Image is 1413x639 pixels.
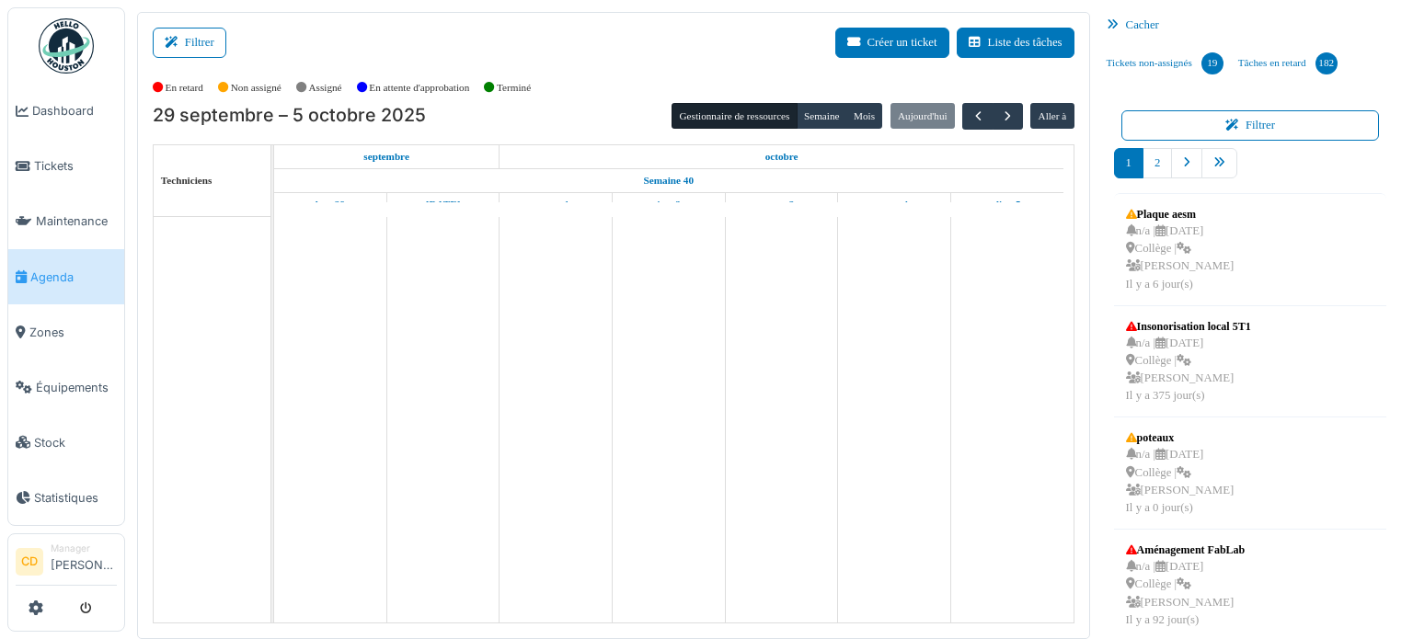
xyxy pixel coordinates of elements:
[8,84,124,139] a: Dashboard
[1126,223,1235,293] div: n/a | [DATE] Collège | [PERSON_NAME] Il y a 6 jour(s)
[989,193,1026,216] a: 5 octobre 2025
[36,379,117,396] span: Équipements
[1143,148,1172,178] a: 2
[537,193,573,216] a: 1 octobre 2025
[1126,542,1246,558] div: Aménagement FabLab
[672,103,797,129] button: Gestionnaire de ressources
[51,542,117,581] li: [PERSON_NAME]
[1126,318,1251,335] div: Insonorisation local 5T1
[1126,429,1235,446] div: poteaux
[890,103,955,129] button: Aujourd'hui
[497,80,531,96] label: Terminé
[34,489,117,507] span: Statistiques
[1099,39,1231,88] a: Tickets non-assignés
[1126,335,1251,405] div: n/a | [DATE] Collège | [PERSON_NAME] Il y a 375 jour(s)
[1231,39,1345,88] a: Tâches en retard
[32,102,117,120] span: Dashboard
[8,415,124,470] a: Stock
[153,105,426,127] h2: 29 septembre – 5 octobre 2025
[1030,103,1074,129] button: Aller à
[8,249,124,304] a: Agenda
[153,28,226,58] button: Filtrer
[1121,425,1239,521] a: poteaux n/a |[DATE] Collège | [PERSON_NAME]Il y a 0 jour(s)
[29,324,117,341] span: Zones
[764,193,798,216] a: 3 octobre 2025
[359,145,414,168] a: 29 septembre 2025
[166,80,203,96] label: En retard
[957,28,1074,58] button: Liste des tâches
[835,28,949,58] button: Créer un ticket
[34,434,117,451] span: Stock
[1099,12,1402,39] div: Cacher
[962,103,993,130] button: Précédent
[1315,52,1338,74] div: 182
[8,139,124,194] a: Tickets
[1201,52,1223,74] div: 19
[51,542,117,555] div: Manager
[876,193,913,216] a: 4 octobre 2025
[1121,201,1239,298] a: Plaque aesm n/a |[DATE] Collège | [PERSON_NAME]Il y a 6 jour(s)
[1121,314,1256,410] a: Insonorisation local 5T1 n/a |[DATE] Collège | [PERSON_NAME]Il y a 375 jour(s)
[8,359,124,415] a: Équipements
[8,470,124,525] a: Statistiques
[797,103,847,129] button: Semaine
[1121,110,1380,141] button: Filtrer
[30,268,117,286] span: Agenda
[1126,206,1235,223] div: Plaque aesm
[161,175,213,186] span: Techniciens
[34,157,117,175] span: Tickets
[311,193,350,216] a: 29 septembre 2025
[761,145,803,168] a: 1 octobre 2025
[1126,446,1235,517] div: n/a | [DATE] Collège | [PERSON_NAME] Il y a 0 jour(s)
[993,103,1023,130] button: Suivant
[8,194,124,249] a: Maintenance
[1126,558,1246,629] div: n/a | [DATE] Collège | [PERSON_NAME] Il y a 92 jour(s)
[421,193,465,216] a: 30 septembre 2025
[231,80,281,96] label: Non assigné
[16,542,117,586] a: CD Manager[PERSON_NAME]
[1121,537,1250,633] a: Aménagement FabLab n/a |[DATE] Collège | [PERSON_NAME]Il y a 92 jour(s)
[16,548,43,576] li: CD
[39,18,94,74] img: Badge_color-CXgf-gQk.svg
[309,80,342,96] label: Assigné
[652,193,685,216] a: 2 octobre 2025
[1114,148,1387,193] nav: pager
[36,212,117,230] span: Maintenance
[8,304,124,359] a: Zones
[369,80,469,96] label: En attente d'approbation
[639,169,698,192] a: Semaine 40
[846,103,883,129] button: Mois
[1114,148,1143,178] a: 1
